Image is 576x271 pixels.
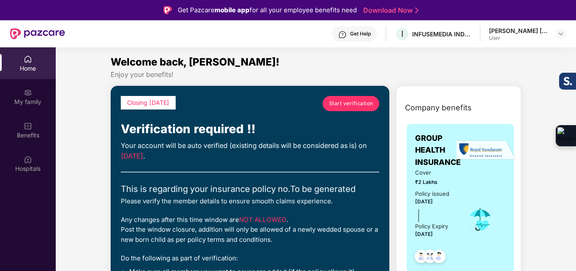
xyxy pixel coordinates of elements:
img: New Pazcare Logo [10,28,65,39]
div: Please verify the member details to ensure smooth claims experience. [121,196,379,206]
span: GROUP HEALTH INSURANCE [415,132,461,168]
strong: mobile app [215,6,250,14]
img: svg+xml;base64,PHN2ZyB4bWxucz0iaHR0cDovL3d3dy53My5vcmcvMjAwMC9zdmciIHdpZHRoPSI0OC45MTUiIGhlaWdodD... [420,247,440,268]
a: Start verification [323,96,379,111]
span: NOT ALLOWED [239,216,286,224]
div: INFUSEMEDIA INDIA PRIVATE LIMITED [412,30,471,38]
div: Do the following as part of verification: [121,253,379,263]
div: Your account will be auto verified (existing details will be considered as is) on . [121,140,379,162]
img: svg+xml;base64,PHN2ZyBpZD0iRHJvcGRvd24tMzJ4MzIiIHhtbG5zPSJodHRwOi8vd3d3LnczLm9yZy8yMDAwL3N2ZyIgd2... [557,30,564,37]
span: Welcome back, [PERSON_NAME]! [111,56,280,68]
div: User [489,35,548,41]
img: svg+xml;base64,PHN2ZyB3aWR0aD0iMjAiIGhlaWdodD0iMjAiIHZpZXdCb3g9IjAgMCAyMCAyMCIgZmlsbD0ibm9uZSIgeG... [24,88,32,97]
div: Get Help [350,30,371,37]
span: ₹2 Lakhs [415,178,455,186]
div: [PERSON_NAME] [PERSON_NAME] [489,27,548,35]
div: Policy Expiry [415,222,448,231]
span: [DATE] [415,231,433,237]
div: Any changes after this time window are . Post the window closure, addition will only be allowed o... [121,215,379,245]
div: Policy issued [415,189,449,198]
img: svg+xml;base64,PHN2ZyB4bWxucz0iaHR0cDovL3d3dy53My5vcmcvMjAwMC9zdmciIHdpZHRoPSI0OC45NDMiIGhlaWdodD... [411,247,432,268]
span: [DATE] [121,152,143,160]
div: Enjoy your benefits! [111,70,521,79]
span: [DATE] [415,198,433,205]
img: Extension Icon [557,127,574,144]
span: Cover [415,168,455,177]
img: svg+xml;base64,PHN2ZyBpZD0iSGVscC0zMngzMiIgeG1sbnM9Imh0dHA6Ly93d3cudzMub3JnLzIwMDAvc3ZnIiB3aWR0aD... [338,30,347,39]
img: insurerLogo [456,140,516,161]
img: Stroke [415,6,418,15]
img: Logo [163,6,172,14]
div: Verification required !! [121,120,379,138]
img: svg+xml;base64,PHN2ZyBpZD0iSG9tZSIgeG1sbnM9Imh0dHA6Ly93d3cudzMub3JnLzIwMDAvc3ZnIiB3aWR0aD0iMjAiIG... [24,55,32,63]
span: Company benefits [405,102,472,114]
span: Closing [DATE] [127,99,169,106]
div: Get Pazcare for all your employee benefits need [178,5,357,15]
span: Start verification [329,99,373,107]
span: I [401,29,403,39]
div: This is regarding your insurance policy no. To be generated [121,183,379,196]
img: svg+xml;base64,PHN2ZyBpZD0iQmVuZWZpdHMiIHhtbG5zPSJodHRwOi8vd3d3LnczLm9yZy8yMDAwL3N2ZyIgd2lkdGg9Ij... [24,122,32,130]
img: svg+xml;base64,PHN2ZyB4bWxucz0iaHR0cDovL3d3dy53My5vcmcvMjAwMC9zdmciIHdpZHRoPSI0OC45NDMiIGhlaWdodD... [429,247,449,268]
img: icon [467,205,494,233]
a: Download Now [363,6,416,15]
img: svg+xml;base64,PHN2ZyBpZD0iSG9zcGl0YWxzIiB4bWxucz0iaHR0cDovL3d3dy53My5vcmcvMjAwMC9zdmciIHdpZHRoPS... [24,155,32,164]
